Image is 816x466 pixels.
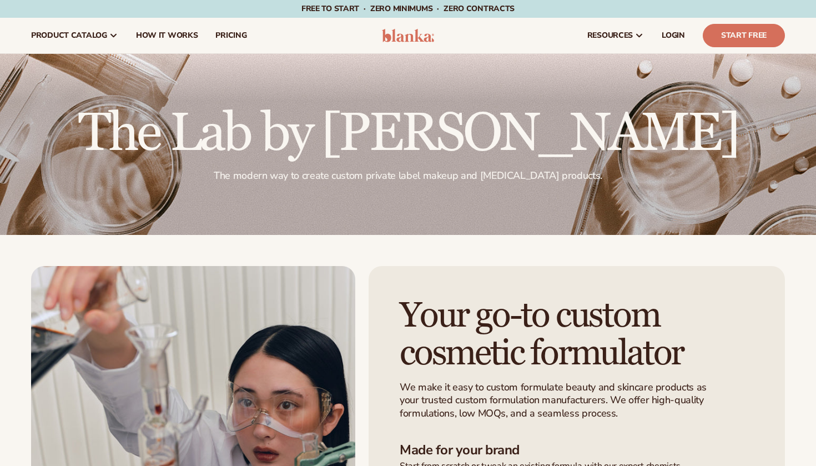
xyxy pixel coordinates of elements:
span: LOGIN [662,31,685,40]
a: resources [578,18,653,53]
h1: Your go-to custom cosmetic formulator [400,297,737,372]
img: logo [382,29,435,42]
h3: Made for your brand [400,442,754,458]
p: The modern way to create custom private label makeup and [MEDICAL_DATA] products. [78,169,738,182]
a: Start Free [703,24,785,47]
a: pricing [206,18,255,53]
a: How It Works [127,18,207,53]
span: product catalog [31,31,107,40]
a: LOGIN [653,18,694,53]
span: pricing [215,31,246,40]
span: Free to start · ZERO minimums · ZERO contracts [301,3,515,14]
a: product catalog [22,18,127,53]
h2: The Lab by [PERSON_NAME] [78,107,738,161]
span: How It Works [136,31,198,40]
p: We make it easy to custom formulate beauty and skincare products as your trusted custom formulati... [400,381,713,420]
span: resources [587,31,633,40]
